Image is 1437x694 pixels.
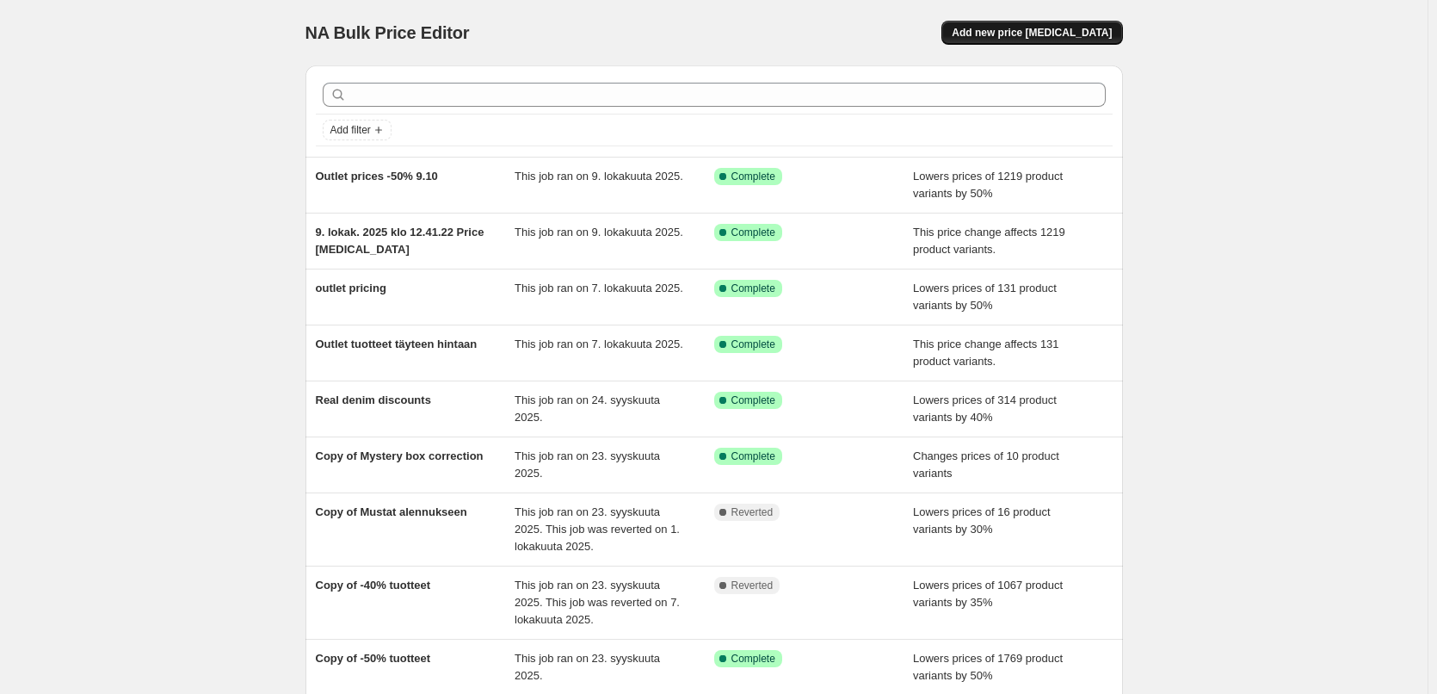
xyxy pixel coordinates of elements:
[305,23,470,42] span: NA Bulk Price Editor
[731,393,775,407] span: Complete
[913,338,1059,368] span: This price change affects 131 product variants.
[316,579,431,592] span: Copy of -40% tuotteet
[316,652,431,665] span: Copy of -50% tuotteet
[731,170,775,183] span: Complete
[515,652,660,682] span: This job ran on 23. syyskuuta 2025.
[515,226,683,239] span: This job ran on 9. lokakuuta 2025.
[515,282,683,294] span: This job ran on 7. lokakuuta 2025.
[515,579,680,626] span: This job ran on 23. syyskuuta 2025. This job was reverted on 7. lokakuuta 2025.
[913,652,1063,682] span: Lowers prices of 1769 product variants by 50%
[731,282,775,295] span: Complete
[515,170,683,183] span: This job ran on 9. lokakuuta 2025.
[316,505,467,518] span: Copy of Mustat alennukseen
[913,505,1051,536] span: Lowers prices of 16 product variants by 30%
[731,505,774,519] span: Reverted
[316,449,484,462] span: Copy of Mystery box correction
[731,449,775,463] span: Complete
[731,579,774,592] span: Reverted
[913,170,1063,200] span: Lowers prices of 1219 product variants by 50%
[515,449,660,480] span: This job ran on 23. syyskuuta 2025.
[323,120,392,140] button: Add filter
[731,338,775,351] span: Complete
[515,505,680,553] span: This job ran on 23. syyskuuta 2025. This job was reverted on 1. lokakuuta 2025.
[913,226,1065,256] span: This price change affects 1219 product variants.
[941,21,1122,45] button: Add new price [MEDICAL_DATA]
[316,170,438,183] span: Outlet prices -50% 9.10
[316,226,484,256] span: 9. lokak. 2025 klo 12.41.22 Price [MEDICAL_DATA]
[330,123,371,137] span: Add filter
[731,226,775,239] span: Complete
[316,282,386,294] span: outlet pricing
[515,393,660,424] span: This job ran on 24. syyskuuta 2025.
[913,579,1063,609] span: Lowers prices of 1067 product variants by 35%
[731,652,775,666] span: Complete
[913,449,1059,480] span: Changes prices of 10 product variants
[913,393,1057,424] span: Lowers prices of 314 product variants by 40%
[316,338,478,350] span: Outlet tuotteet täyteen hintaan
[952,26,1112,40] span: Add new price [MEDICAL_DATA]
[913,282,1057,312] span: Lowers prices of 131 product variants by 50%
[515,338,683,350] span: This job ran on 7. lokakuuta 2025.
[316,393,431,406] span: Real denim discounts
